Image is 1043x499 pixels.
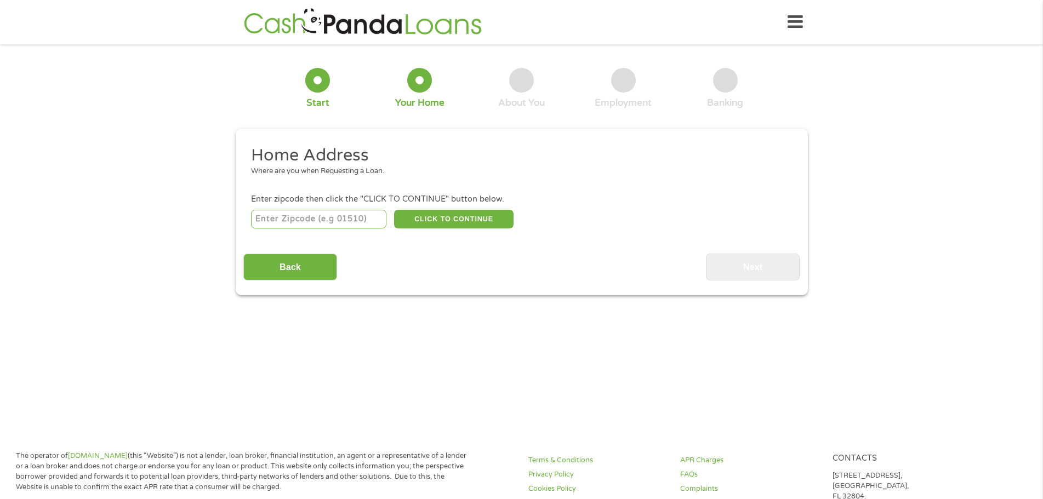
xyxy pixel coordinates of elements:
a: Complaints [680,484,819,494]
div: Start [306,97,329,109]
a: FAQs [680,469,819,480]
a: Privacy Policy [528,469,667,480]
div: About You [498,97,545,109]
div: Banking [707,97,743,109]
h4: Contacts [833,454,971,464]
div: Employment [595,97,652,109]
a: Cookies Policy [528,484,667,494]
div: Enter zipcode then click the "CLICK TO CONTINUE" button below. [251,193,791,205]
div: Your Home [395,97,444,109]
input: Next [706,254,800,280]
button: CLICK TO CONTINUE [394,210,514,228]
input: Enter Zipcode (e.g 01510) [251,210,386,228]
a: [DOMAIN_NAME] [68,451,128,460]
h2: Home Address [251,145,784,167]
a: APR Charges [680,455,819,466]
div: Where are you when Requesting a Loan. [251,166,784,177]
input: Back [243,254,337,280]
a: Terms & Conditions [528,455,667,466]
p: The operator of (this “Website”) is not a lender, loan broker, financial institution, an agent or... [16,451,472,492]
img: GetLoanNow Logo [241,7,485,38]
